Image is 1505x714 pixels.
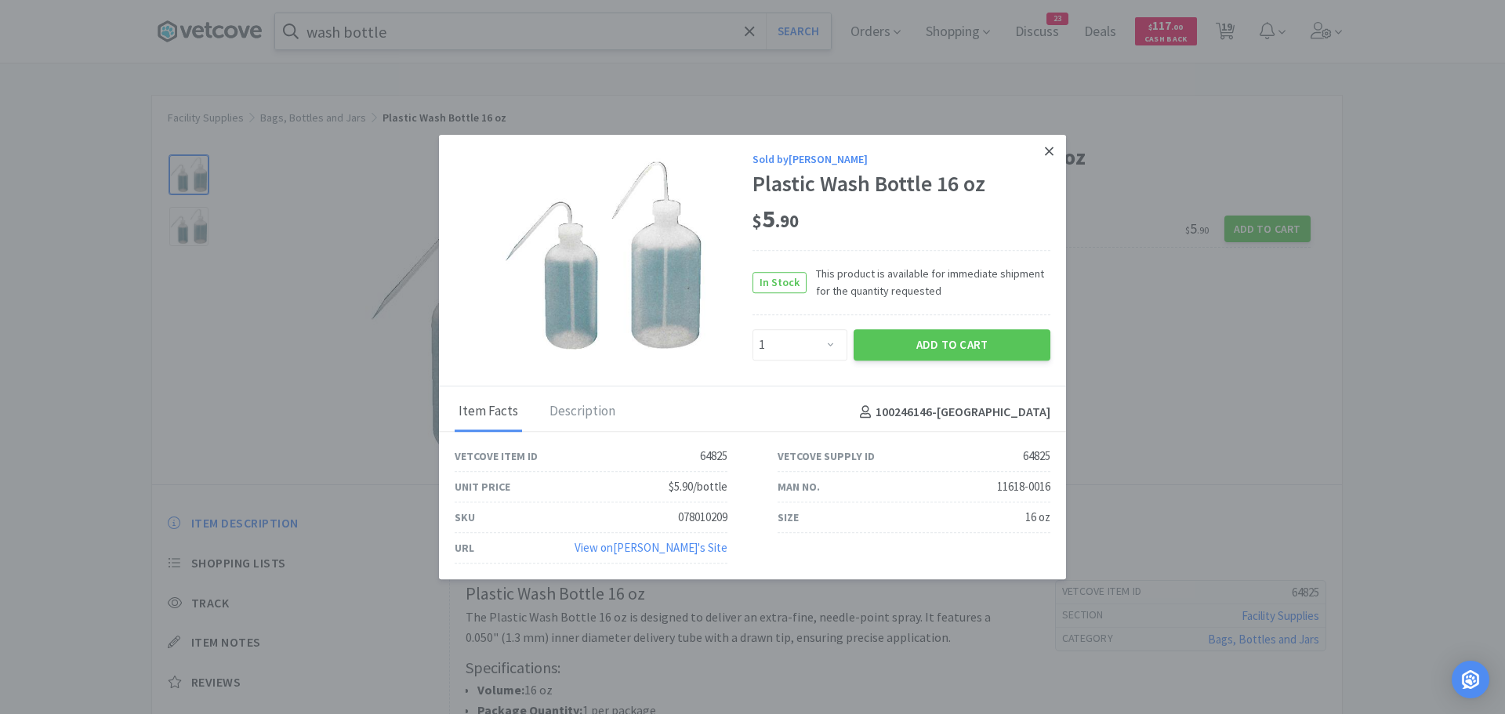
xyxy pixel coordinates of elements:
[455,509,475,526] div: SKU
[854,329,1050,361] button: Add to Cart
[1023,447,1050,466] div: 64825
[752,204,799,235] span: 5
[775,211,799,233] span: . 90
[678,508,727,527] div: 078010209
[752,171,1050,198] div: Plastic Wash Bottle 16 oz
[455,539,474,556] div: URL
[502,154,705,357] img: 17f4cb096ecd4489bc27649fcb073b8f_64825.jpeg
[778,509,799,526] div: Size
[778,478,820,495] div: Man No.
[455,478,510,495] div: Unit Price
[752,150,1050,168] div: Sold by [PERSON_NAME]
[752,211,762,233] span: $
[1452,661,1489,698] div: Open Intercom Messenger
[455,393,522,432] div: Item Facts
[700,447,727,466] div: 64825
[575,540,727,555] a: View on[PERSON_NAME]'s Site
[854,402,1050,422] h4: 100246146 - [GEOGRAPHIC_DATA]
[669,477,727,496] div: $5.90/bottle
[546,393,619,432] div: Description
[1025,508,1050,527] div: 16 oz
[807,265,1050,300] span: This product is available for immediate shipment for the quantity requested
[753,273,806,292] span: In Stock
[455,448,538,465] div: Vetcove Item ID
[997,477,1050,496] div: 11618-0016
[778,448,875,465] div: Vetcove Supply ID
